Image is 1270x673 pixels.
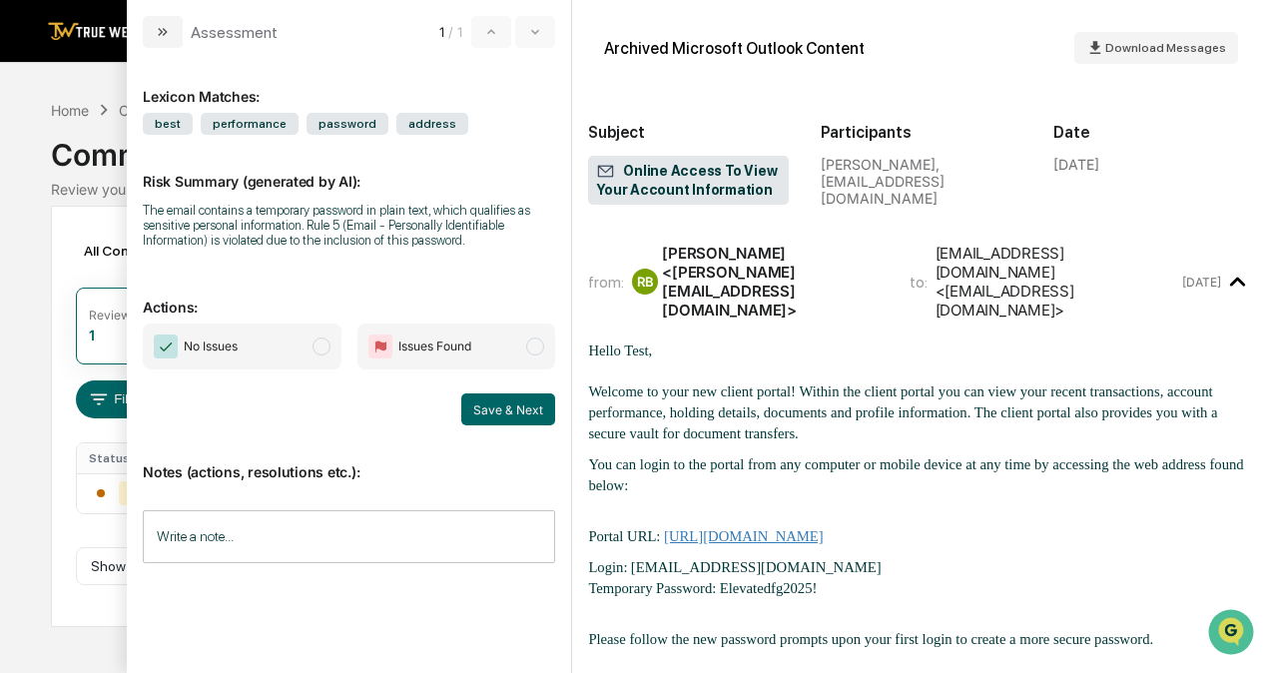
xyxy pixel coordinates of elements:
span: Pylon [199,337,242,352]
div: 🔎 [20,291,36,307]
img: 1746055101610-c473b297-6a78-478c-a979-82029cc54cd1 [20,152,56,188]
span: , [649,342,653,358]
button: Save & Next [461,393,555,425]
p: Notes (actions, resolutions etc.): [143,439,555,480]
div: Home [51,102,89,119]
div: Start new chat [68,152,327,172]
span: Please follow the new password prompts upon your first login to create a more secure password. [588,631,1153,647]
span: Welcome to your new client portal! [588,383,796,399]
p: Actions: [143,275,555,316]
span: you can view your recent transactions, account performance, holding details, documents and profil... [588,383,1217,441]
div: [PERSON_NAME] <[PERSON_NAME][EMAIL_ADDRESS][DOMAIN_NAME]> [662,244,885,320]
img: logo [48,22,144,41]
span: Data Lookup [40,289,126,309]
span: Issues Found [398,336,471,356]
span: best [143,113,193,135]
span: address [396,113,468,135]
button: Start new chat [339,158,363,182]
span: Hello [588,342,621,358]
a: Powered byPylon [141,336,242,352]
div: [DATE] [1053,156,1099,173]
a: 🔎Data Lookup [12,281,134,317]
div: 1 [89,327,95,343]
p: How can we help? [20,41,363,73]
span: [EMAIL_ADDRESS][DOMAIN_NAME] [631,559,882,575]
div: 🖐️ [20,253,36,269]
h2: Date [1053,123,1254,142]
span: Temporary Password: [588,580,716,596]
div: The email contains a temporary password in plain text, which qualifies as sensitive personal info... [143,203,555,248]
th: Status [77,443,168,473]
a: 🖐️Preclearance [12,243,137,279]
span: Portal URL: [588,528,660,544]
img: Checkmark [154,335,178,358]
span: Login: [588,559,627,575]
span: to: [910,273,928,292]
div: [EMAIL_ADDRESS][DOMAIN_NAME] <[EMAIL_ADDRESS][DOMAIN_NAME]> [936,244,1179,320]
span: Within the client portal [799,383,935,399]
div: Assessment [191,23,278,42]
div: Communications Archive [119,102,281,119]
span: password [307,113,388,135]
div: All Conversations [76,235,227,267]
a: [URL][DOMAIN_NAME] [664,529,824,544]
span: No Issues [184,336,238,356]
span: Online Access To View Your Account Information [596,162,781,200]
h2: Participants [821,123,1021,142]
p: Risk Summary (generated by AI): [143,149,555,190]
div: We're available if you need us! [68,172,253,188]
div: Review your communication records across channels [51,181,1219,198]
div: Communications Archive [51,121,1219,173]
span: / 1 [448,24,467,40]
h2: Subject [588,123,789,142]
span: from: [588,273,624,292]
span: [URL][DOMAIN_NAME] [664,528,824,544]
div: 🗄️ [145,253,161,269]
span: performance [201,113,299,135]
div: Archived Microsoft Outlook Content [604,39,865,58]
img: Flag [368,335,392,358]
a: 🗄️Attestations [137,243,256,279]
button: Filters [76,380,163,418]
span: Preclearance [40,251,129,271]
div: Review Required [89,308,185,323]
button: Download Messages [1074,32,1238,64]
span: Download Messages [1105,41,1226,55]
div: RB [632,269,658,295]
span: Elevatedfg2025! [720,580,818,596]
span: 1 [439,24,444,40]
iframe: Open customer support [1206,607,1260,661]
span: Test [624,342,648,358]
div: [PERSON_NAME], [EMAIL_ADDRESS][DOMAIN_NAME] [821,156,1021,207]
time: Wednesday, September 10, 2025 at 7:50:42 AM [1182,275,1221,290]
span: You can login to the portal from any computer or mobile device at any time by accessing the web a... [588,456,1243,493]
div: Lexicon Matches: [143,64,555,105]
span: Attestations [165,251,248,271]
